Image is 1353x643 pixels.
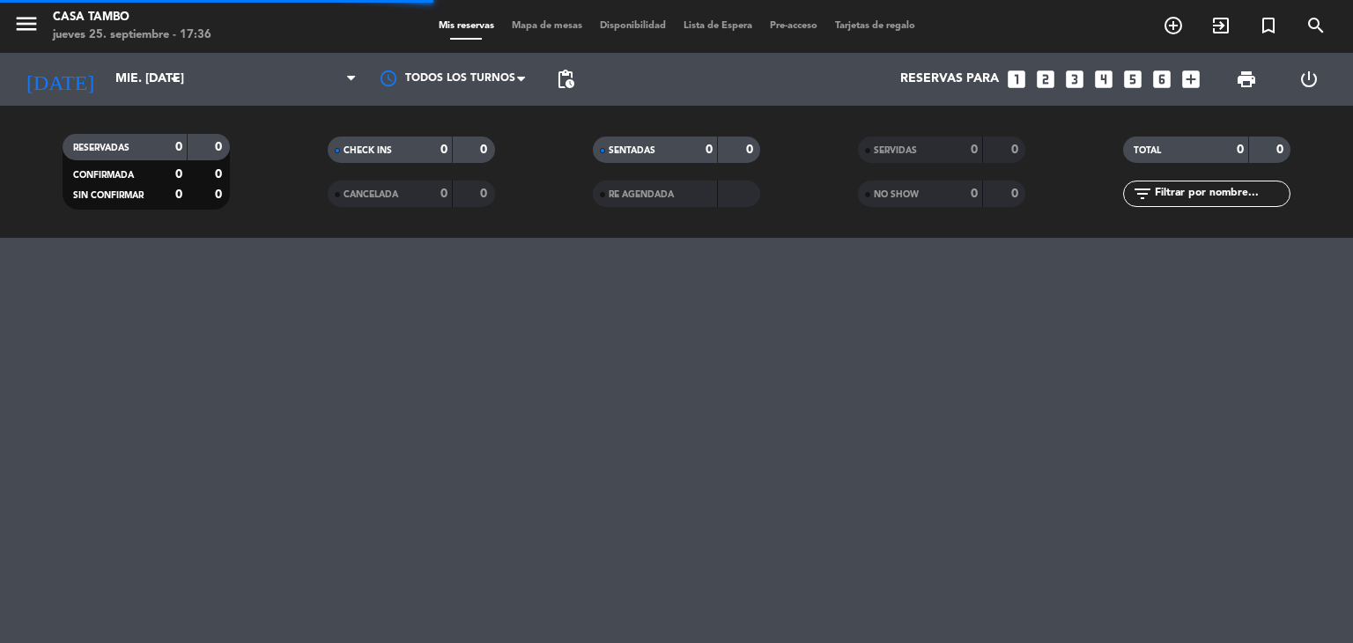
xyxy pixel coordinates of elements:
span: Disponibilidad [591,21,675,31]
i: filter_list [1132,183,1153,204]
span: RE AGENDADA [609,190,674,199]
span: NO SHOW [874,190,919,199]
i: looks_3 [1063,68,1086,91]
span: TOTAL [1134,146,1161,155]
div: jueves 25. septiembre - 17:36 [53,26,211,44]
strong: 0 [480,188,491,200]
i: menu [13,11,40,37]
i: power_settings_new [1298,69,1320,90]
span: SERVIDAS [874,146,917,155]
strong: 0 [971,188,978,200]
strong: 0 [480,144,491,156]
i: exit_to_app [1210,15,1231,36]
i: looks_6 [1150,68,1173,91]
strong: 0 [175,188,182,201]
strong: 0 [1276,144,1287,156]
div: LOG OUT [1277,53,1340,106]
strong: 0 [175,141,182,153]
strong: 0 [971,144,978,156]
i: looks_5 [1121,68,1144,91]
strong: 0 [175,168,182,181]
strong: 0 [1011,144,1022,156]
span: SENTADAS [609,146,655,155]
span: CONFIRMADA [73,171,134,180]
div: Casa Tambo [53,9,211,26]
span: Mis reservas [430,21,503,31]
strong: 0 [215,188,225,201]
span: SIN CONFIRMAR [73,191,144,200]
span: Reservas para [900,72,999,86]
i: search [1305,15,1327,36]
span: Tarjetas de regalo [826,21,924,31]
i: looks_two [1034,68,1057,91]
strong: 0 [215,168,225,181]
span: Mapa de mesas [503,21,591,31]
input: Filtrar por nombre... [1153,184,1290,203]
span: Lista de Espera [675,21,761,31]
strong: 0 [215,141,225,153]
i: turned_in_not [1258,15,1279,36]
span: pending_actions [555,69,576,90]
strong: 0 [746,144,757,156]
strong: 0 [440,188,447,200]
i: looks_4 [1092,68,1115,91]
span: CHECK INS [344,146,392,155]
span: Pre-acceso [761,21,826,31]
strong: 0 [1011,188,1022,200]
span: CANCELADA [344,190,398,199]
strong: 0 [706,144,713,156]
i: arrow_drop_down [164,69,185,90]
span: print [1236,69,1257,90]
i: looks_one [1005,68,1028,91]
strong: 0 [1237,144,1244,156]
span: RESERVADAS [73,144,129,152]
i: add_circle_outline [1163,15,1184,36]
button: menu [13,11,40,43]
i: add_box [1179,68,1202,91]
strong: 0 [440,144,447,156]
i: [DATE] [13,60,107,99]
